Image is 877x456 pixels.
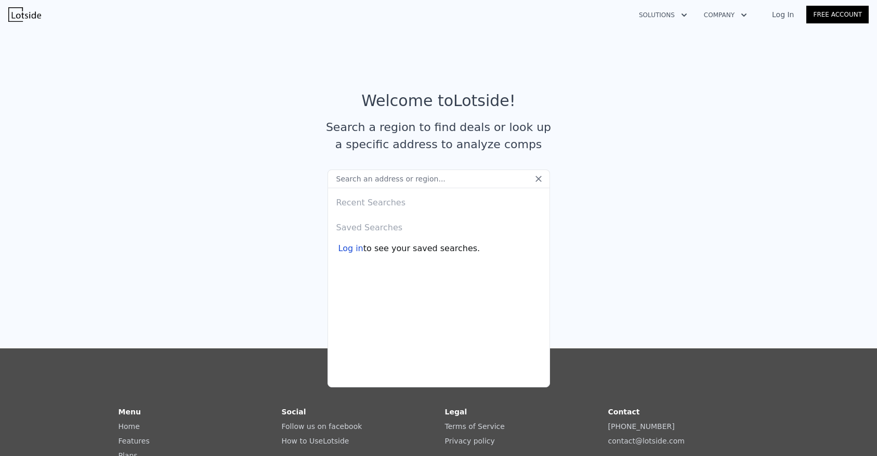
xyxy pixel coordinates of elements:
a: [PHONE_NUMBER] [608,422,675,431]
a: Log In [760,9,806,20]
a: Follow us on facebook [282,422,362,431]
div: Log in [338,242,363,255]
a: Features [119,437,150,445]
img: Lotside [8,7,41,22]
input: Search an address or region... [328,170,550,188]
div: Welcome to Lotside ! [361,92,516,110]
div: Recent Searches [332,188,545,213]
strong: Social [282,408,306,416]
a: How to UseLotside [282,437,349,445]
a: Free Account [806,6,869,23]
button: Company [696,6,755,24]
a: Terms of Service [445,422,505,431]
strong: Menu [119,408,141,416]
span: to see your saved searches. [363,242,480,255]
a: Privacy policy [445,437,495,445]
a: Home [119,422,140,431]
div: Saved Searches [332,213,545,238]
strong: Contact [608,408,640,416]
a: contact@lotside.com [608,437,685,445]
strong: Legal [445,408,467,416]
div: Search a region to find deals or look up a specific address to analyze comps [322,119,555,153]
button: Solutions [631,6,696,24]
